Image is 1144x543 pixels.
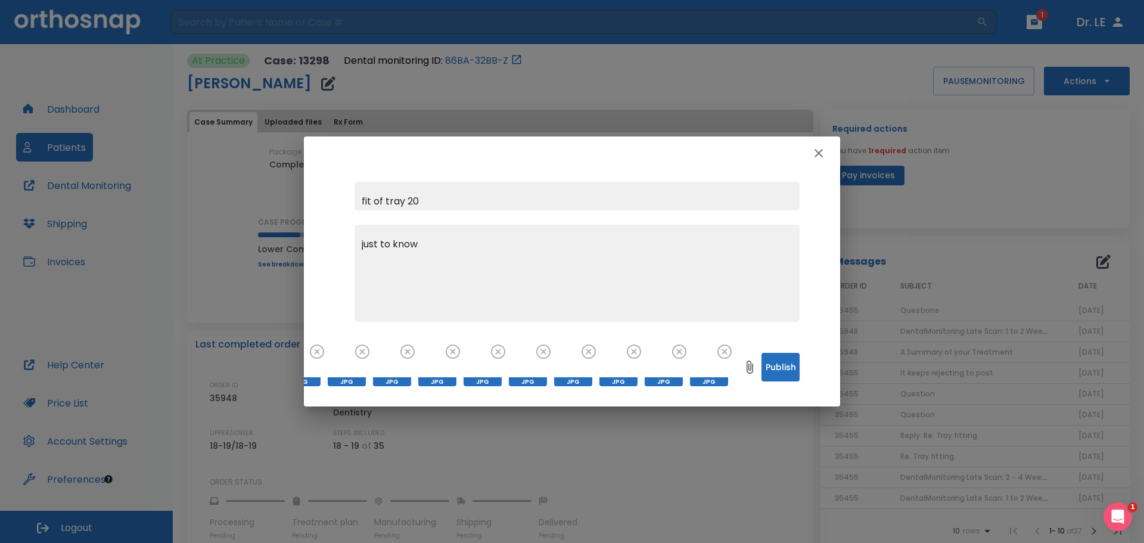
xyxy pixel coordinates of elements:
[599,377,638,386] span: JPG
[328,377,366,386] span: JPG
[373,377,411,386] span: JPG
[1103,502,1132,531] iframe: Intercom live chat
[355,182,800,210] input: Subject
[690,377,728,386] span: JPG
[645,377,683,386] span: JPG
[418,377,456,386] span: JPG
[509,377,547,386] span: JPG
[464,377,502,386] span: JPG
[554,377,592,386] span: JPG
[1128,502,1137,512] span: 1
[761,353,800,381] button: Publish
[362,237,792,319] textarea: just to know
